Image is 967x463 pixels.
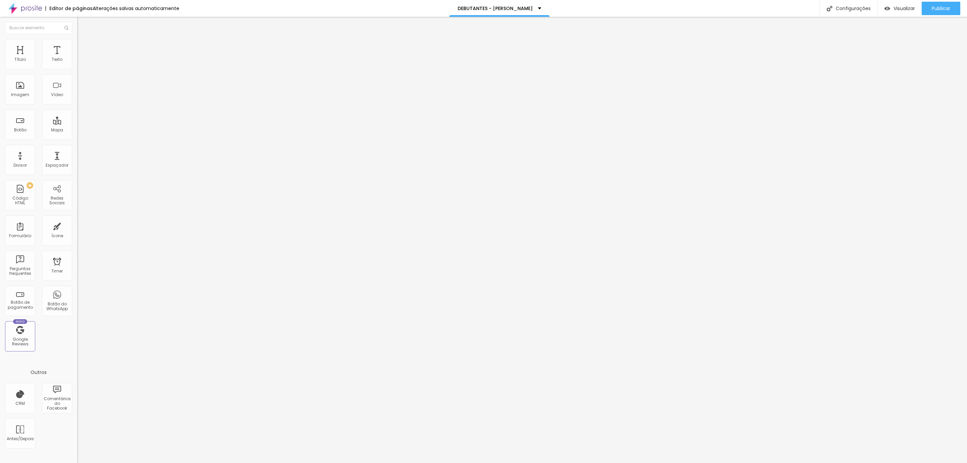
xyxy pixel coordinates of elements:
div: Mapa [51,128,63,132]
div: Timer [51,269,63,273]
div: Botão do WhatsApp [44,302,70,311]
div: Botão [14,128,27,132]
div: Formulário [9,234,31,238]
div: Editor de páginas [45,6,93,11]
iframe: Editor [77,17,967,463]
div: CRM [15,401,25,406]
img: view-1.svg [884,6,890,11]
div: Título [14,57,26,62]
div: Redes Sociais [44,196,70,206]
div: Espaçador [46,163,68,168]
div: Google Reviews [7,337,33,347]
div: Antes/Depois [7,436,33,441]
div: Vídeo [51,92,63,97]
button: Visualizar [878,2,922,15]
img: Icone [827,6,832,11]
div: Divisor [13,163,27,168]
span: Publicar [932,6,950,11]
div: Novo [13,319,28,324]
div: Ícone [51,234,63,238]
div: Alterações salvas automaticamente [93,6,179,11]
p: DEBUTANTES - [PERSON_NAME] [458,6,533,11]
div: Código HTML [7,196,33,206]
div: Perguntas frequentes [7,266,33,276]
img: Icone [64,26,68,30]
input: Buscar elemento [5,22,72,34]
div: Texto [52,57,62,62]
button: Publicar [922,2,960,15]
div: Botão de pagamento [7,300,33,310]
div: Imagem [11,92,29,97]
span: Visualizar [893,6,915,11]
div: Comentários do Facebook [44,396,70,411]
